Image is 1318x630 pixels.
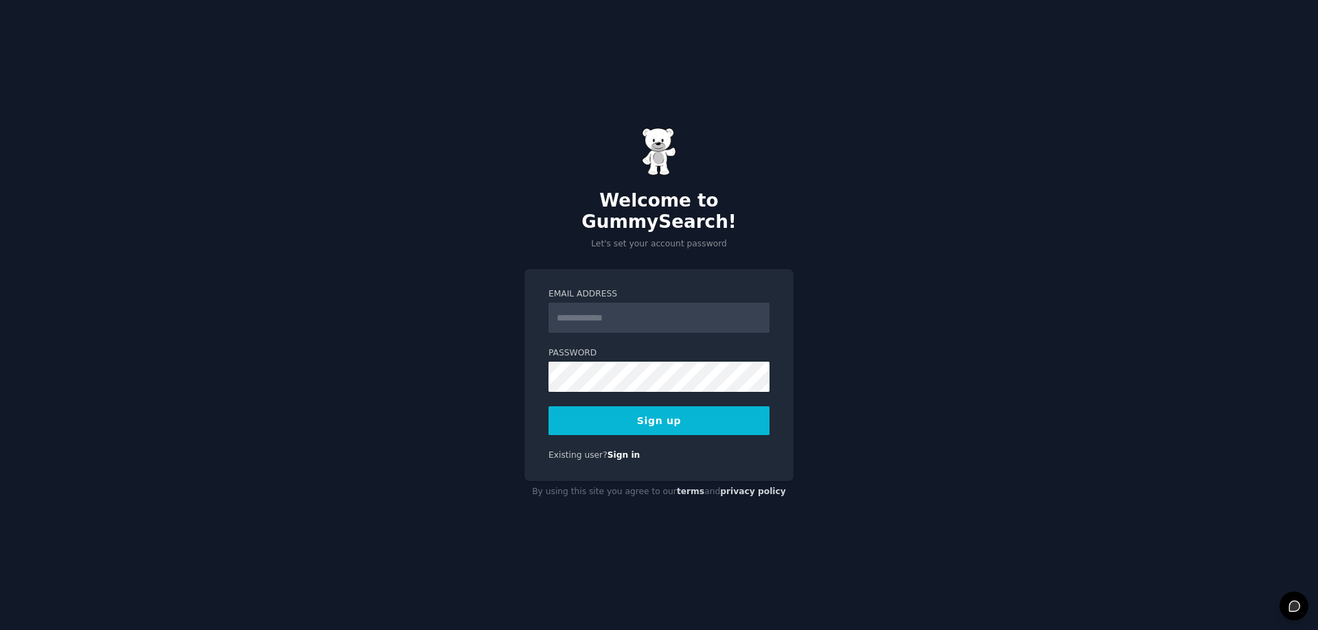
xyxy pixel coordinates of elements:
p: Let's set your account password [524,238,794,250]
button: Sign up [548,406,770,435]
span: Existing user? [548,450,608,460]
a: terms [677,487,704,496]
label: Email Address [548,288,770,301]
a: Sign in [608,450,640,460]
a: privacy policy [720,487,786,496]
h2: Welcome to GummySearch! [524,190,794,233]
label: Password [548,347,770,360]
div: By using this site you agree to our and [524,481,794,503]
img: Gummy Bear [642,128,676,176]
